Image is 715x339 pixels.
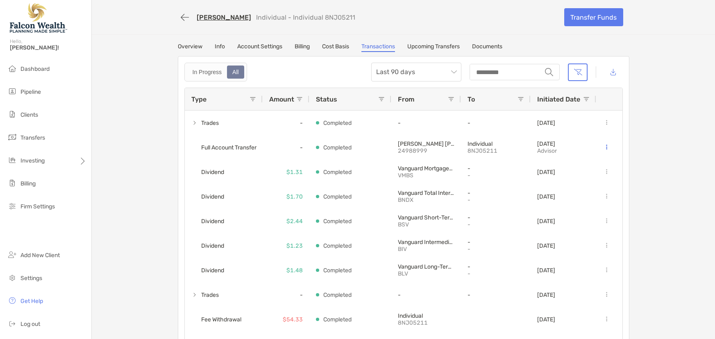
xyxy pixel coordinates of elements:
[286,216,303,226] p: $2.44
[468,246,524,253] p: -
[197,14,251,21] a: [PERSON_NAME]
[398,172,454,179] p: VMBS
[201,288,219,302] span: Trades
[398,165,454,172] p: Vanguard Mortgage-Backed Securities ETF
[468,214,524,221] p: -
[468,147,524,154] p: 8NJ05211
[201,215,224,228] span: Dividend
[468,292,524,298] p: -
[398,140,454,147] p: CHARLES SCHWAB & CO., INC.
[316,95,337,103] span: Status
[184,63,247,81] div: segmented control
[10,44,86,51] span: [PERSON_NAME]!
[7,178,17,188] img: billing icon
[215,43,225,52] a: Info
[7,86,17,96] img: pipeline icon
[7,319,17,328] img: logout icon
[322,43,349,52] a: Cost Basis
[178,43,202,52] a: Overview
[10,3,67,33] img: Falcon Wealth Planning Logo
[468,140,524,147] p: Individual
[376,63,456,81] span: Last 90 days
[286,167,303,177] p: $1.31
[398,120,454,127] p: -
[295,43,310,52] a: Billing
[537,292,555,298] p: [DATE]
[323,314,352,325] p: Completed
[286,192,303,202] p: $1.70
[398,190,454,197] p: Vanguard Total International Bond ETF
[537,140,557,147] p: [DATE]
[398,263,454,270] p: Vanguard Long-Term Bond ETF
[263,135,309,160] div: -
[7,109,17,119] img: clients icon
[468,165,524,172] p: -
[191,95,207,103] span: Type
[7,155,17,165] img: investing icon
[263,111,309,135] div: -
[398,221,454,228] p: BSV
[228,66,243,78] div: All
[283,314,303,325] p: $54.33
[468,120,524,127] p: -
[201,264,224,277] span: Dividend
[201,141,256,154] span: Full Account Transfer
[568,63,588,81] button: Clear filters
[398,319,454,326] p: 8NJ05211
[537,193,555,200] p: [DATE]
[398,292,454,298] p: -
[537,169,555,176] p: [DATE]
[20,275,42,282] span: Settings
[7,132,17,142] img: transfers icon
[407,43,460,52] a: Upcoming Transfers
[468,239,524,246] p: -
[7,273,17,282] img: settings icon
[20,180,36,187] span: Billing
[564,8,623,26] a: Transfer Funds
[7,63,17,73] img: dashboard icon
[537,267,555,274] p: [DATE]
[398,246,454,253] p: BIV
[537,147,557,154] p: advisor
[398,270,454,277] p: BLV
[323,216,352,226] p: Completed
[201,190,224,203] span: Dividend
[361,43,395,52] a: Transactions
[468,95,475,103] span: To
[256,14,355,21] p: Individual - Individual 8NJ05211
[20,321,40,328] span: Log out
[263,282,309,307] div: -
[537,95,580,103] span: Initiated Date
[468,197,524,203] p: -
[20,134,45,141] span: Transfers
[323,142,352,153] p: Completed
[323,192,352,202] p: Completed
[323,241,352,251] p: Completed
[323,290,352,300] p: Completed
[537,242,555,249] p: [DATE]
[20,88,41,95] span: Pipeline
[20,252,60,259] span: Add New Client
[20,203,55,210] span: Firm Settings
[286,241,303,251] p: $1.23
[537,120,555,127] p: [DATE]
[537,316,555,323] p: [DATE]
[188,66,227,78] div: In Progress
[7,296,17,305] img: get-help icon
[472,43,502,52] a: Documents
[20,157,45,164] span: Investing
[398,239,454,246] p: Vanguard Intermediate-Term Bond ETF
[323,118,352,128] p: Completed
[269,95,294,103] span: Amount
[20,66,50,72] span: Dashboard
[323,265,352,276] p: Completed
[237,43,282,52] a: Account Settings
[468,270,524,277] p: -
[20,111,38,118] span: Clients
[201,239,224,253] span: Dividend
[286,265,303,276] p: $1.48
[201,165,224,179] span: Dividend
[398,197,454,203] p: BNDX
[537,218,555,225] p: [DATE]
[323,167,352,177] p: Completed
